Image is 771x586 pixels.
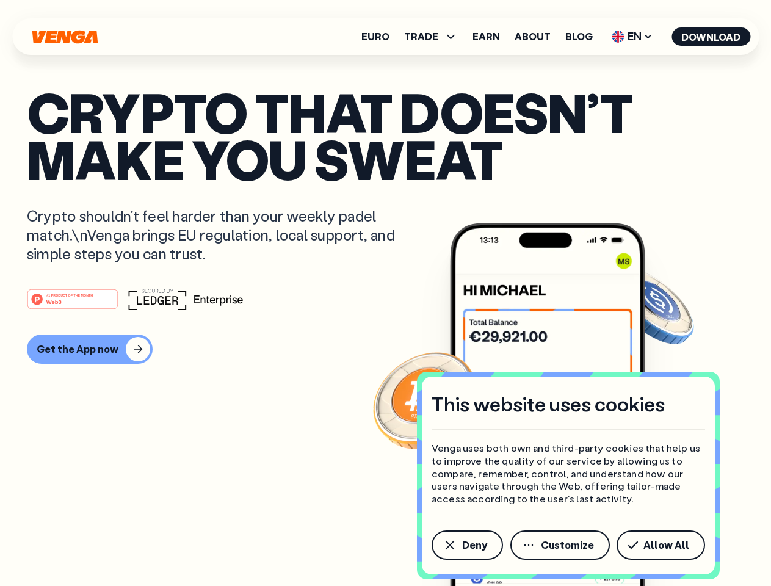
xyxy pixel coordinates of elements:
span: Deny [462,540,487,550]
p: Crypto that doesn’t make you sweat [27,89,744,182]
p: Crypto shouldn’t feel harder than your weekly padel match.\nVenga brings EU regulation, local sup... [27,206,413,264]
button: Get the App now [27,335,153,364]
button: Download [671,27,750,46]
h4: This website uses cookies [432,391,665,417]
img: flag-uk [612,31,624,43]
a: About [515,32,551,42]
span: Customize [541,540,594,550]
span: Allow All [643,540,689,550]
a: Get the App now [27,335,744,364]
tspan: #1 PRODUCT OF THE MONTH [46,293,93,297]
span: TRADE [404,32,438,42]
a: Earn [472,32,500,42]
img: USDC coin [609,262,697,350]
span: TRADE [404,29,458,44]
span: EN [607,27,657,46]
svg: Home [31,30,99,44]
tspan: Web3 [46,298,62,305]
a: Euro [361,32,389,42]
a: Blog [565,32,593,42]
a: #1 PRODUCT OF THE MONTHWeb3 [27,296,118,312]
button: Customize [510,530,610,560]
p: Venga uses both own and third-party cookies that help us to improve the quality of our service by... [432,442,705,505]
button: Deny [432,530,503,560]
button: Allow All [617,530,705,560]
div: Get the App now [37,343,118,355]
img: Bitcoin [371,345,480,455]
